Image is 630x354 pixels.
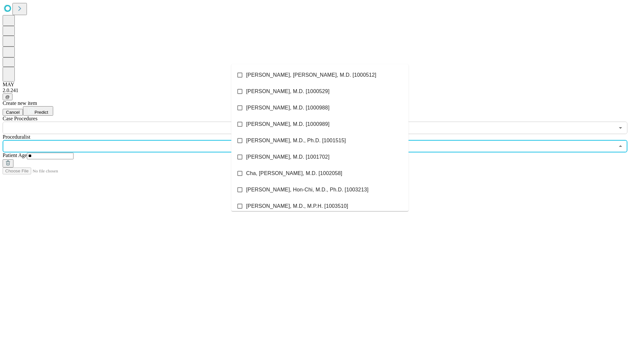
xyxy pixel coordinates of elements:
[246,153,329,161] span: [PERSON_NAME], M.D. [1001702]
[3,116,37,121] span: Scheduled Procedure
[246,104,329,112] span: [PERSON_NAME], M.D. [1000988]
[246,88,329,95] span: [PERSON_NAME], M.D. [1000529]
[3,82,627,88] div: MAY
[3,134,30,140] span: Proceduralist
[3,109,23,116] button: Cancel
[246,137,346,145] span: [PERSON_NAME], M.D., Ph.D. [1001515]
[3,93,12,100] button: @
[246,71,376,79] span: [PERSON_NAME], [PERSON_NAME], M.D. [1000512]
[5,94,10,99] span: @
[616,123,625,132] button: Open
[34,110,48,115] span: Predict
[3,88,627,93] div: 2.0.241
[616,142,625,151] button: Close
[3,152,27,158] span: Patient Age
[246,120,329,128] span: [PERSON_NAME], M.D. [1000989]
[246,186,368,194] span: [PERSON_NAME], Hon-Chi, M.D., Ph.D. [1003213]
[246,202,348,210] span: [PERSON_NAME], M.D., M.P.H. [1003510]
[23,106,53,116] button: Predict
[3,100,37,106] span: Create new item
[246,169,342,177] span: Cha, [PERSON_NAME], M.D. [1002058]
[6,110,20,115] span: Cancel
